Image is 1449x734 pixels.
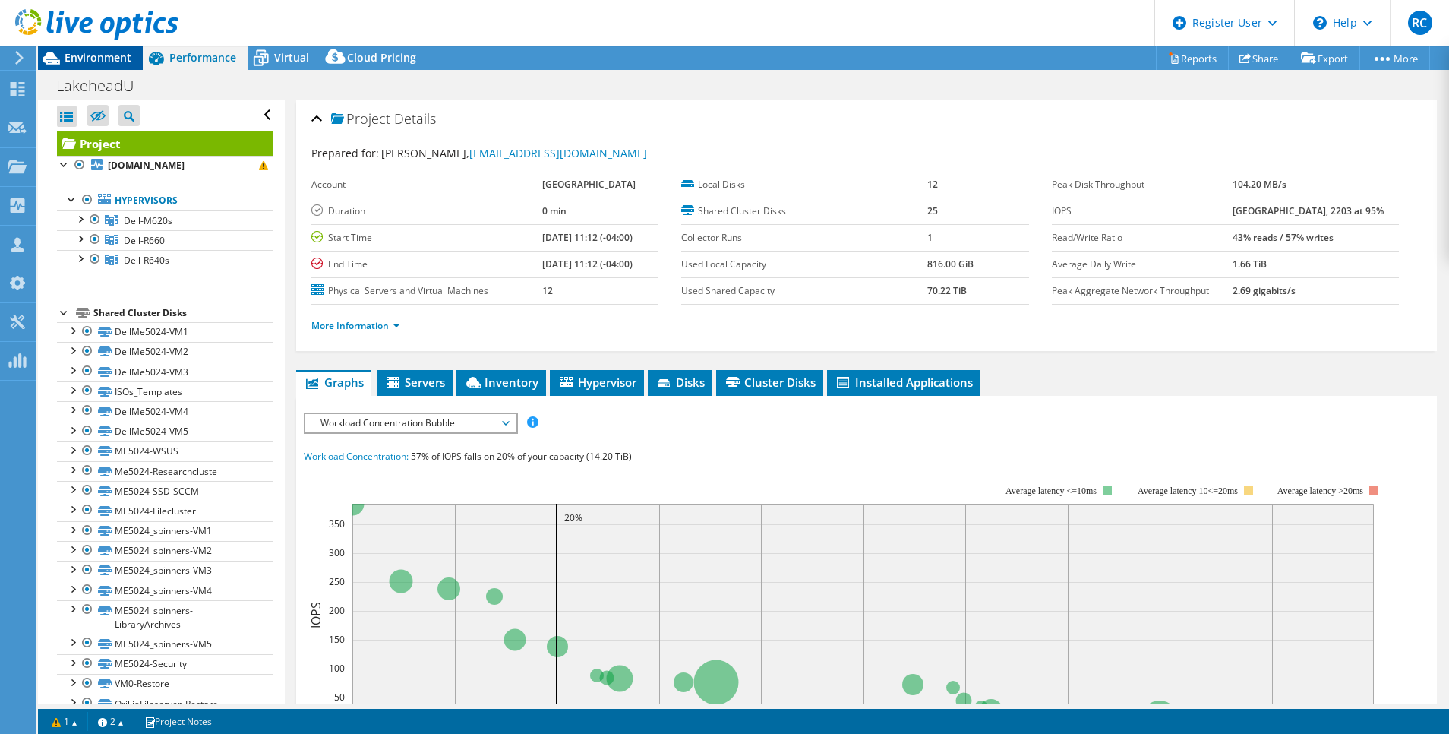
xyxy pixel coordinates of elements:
a: ME5024_spinners-VM2 [57,541,273,561]
a: Share [1228,46,1290,70]
b: [DATE] 11:12 (-04:00) [542,258,633,271]
span: Performance [169,50,236,65]
tspan: Average latency <=10ms [1005,486,1097,496]
span: Installed Applications [835,375,973,390]
b: 1 [927,231,933,244]
text: 300 [329,546,345,559]
a: ME5024_spinners-VM5 [57,634,273,653]
text: 350 [329,517,345,530]
span: Workload Concentration: [304,450,409,463]
b: 25 [927,204,938,217]
text: IOPS [308,602,324,628]
a: Dell-M620s [57,210,273,230]
label: End Time [311,257,542,272]
span: Hypervisor [557,375,636,390]
a: DellMe5024-VM1 [57,322,273,342]
span: RC [1408,11,1432,35]
svg: \n [1313,16,1327,30]
a: [DOMAIN_NAME] [57,156,273,176]
tspan: Average latency 10<=20ms [1138,486,1238,496]
b: 43% reads / 57% writes [1233,231,1334,244]
a: ME5024_spinners-VM1 [57,521,273,541]
label: Used Local Capacity [681,257,927,272]
text: 100 [329,662,345,675]
span: Dell-R640s [124,254,169,267]
a: Dell-R640s [57,250,273,270]
a: Me5024-Researchcluste [57,461,273,481]
span: Virtual [274,50,309,65]
text: 250 [329,575,345,588]
a: ME5024_spinners-LibraryArchives [57,600,273,634]
a: Project Notes [134,712,223,731]
a: [EMAIL_ADDRESS][DOMAIN_NAME] [469,146,647,160]
a: OrilliaFileserver_Restore [57,694,273,713]
text: Average latency >20ms [1277,486,1363,496]
label: Duration [311,204,542,219]
b: 70.22 TiB [927,284,967,297]
a: VM0-Restore [57,674,273,694]
a: DellMe5024-VM5 [57,422,273,441]
b: 12 [542,284,553,297]
span: Dell-M620s [124,214,172,227]
span: Disks [655,375,705,390]
a: More Information [311,319,400,332]
span: 57% of IOPS falls on 20% of your capacity (14.20 TiB) [411,450,632,463]
span: Project [331,112,390,127]
a: More [1359,46,1430,70]
a: Project [57,131,273,156]
b: 2.69 gigabits/s [1233,284,1296,297]
label: Read/Write Ratio [1052,230,1233,245]
a: Reports [1156,46,1229,70]
a: ME5024_spinners-VM4 [57,581,273,600]
label: Average Daily Write [1052,257,1233,272]
a: ME5024_spinners-VM3 [57,561,273,581]
a: ME5024-SSD-SCCM [57,481,273,501]
a: 2 [87,712,134,731]
a: Export [1290,46,1360,70]
label: Prepared for: [311,146,379,160]
a: ME5024-Filecluster [57,501,273,520]
span: Environment [65,50,131,65]
a: DellMe5024-VM3 [57,362,273,381]
label: Peak Aggregate Network Throughput [1052,283,1233,299]
b: 816.00 GiB [927,258,974,271]
span: Dell-R660 [124,234,165,247]
a: Hypervisors [57,191,273,210]
span: Graphs [304,375,364,390]
text: 150 [329,633,345,646]
b: [DOMAIN_NAME] [108,159,185,172]
span: [PERSON_NAME], [381,146,647,160]
label: Peak Disk Throughput [1052,177,1233,192]
label: Shared Cluster Disks [681,204,927,219]
text: 50 [334,691,345,704]
span: Inventory [464,375,538,390]
a: DellMe5024-VM2 [57,342,273,362]
a: ISOs_Templates [57,381,273,401]
span: Servers [384,375,445,390]
b: 1.66 TiB [1233,258,1267,271]
b: [GEOGRAPHIC_DATA] [542,178,636,191]
a: ME5024-Security [57,654,273,674]
span: Workload Concentration Bubble [313,414,508,432]
text: 20% [564,511,582,524]
b: 0 min [542,204,567,217]
a: ME5024-WSUS [57,441,273,461]
b: [DATE] 11:12 (-04:00) [542,231,633,244]
label: IOPS [1052,204,1233,219]
label: Start Time [311,230,542,245]
b: 104.20 MB/s [1233,178,1286,191]
a: 1 [41,712,88,731]
div: Shared Cluster Disks [93,304,273,322]
label: Physical Servers and Virtual Machines [311,283,542,299]
label: Used Shared Capacity [681,283,927,299]
span: Cloud Pricing [347,50,416,65]
b: 12 [927,178,938,191]
span: Cluster Disks [724,375,816,390]
text: 200 [329,604,345,617]
a: DellMe5024-VM4 [57,401,273,421]
b: [GEOGRAPHIC_DATA], 2203 at 95% [1233,204,1384,217]
label: Account [311,177,542,192]
h1: LakeheadU [49,78,157,94]
label: Collector Runs [681,230,927,245]
span: Details [394,109,436,128]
